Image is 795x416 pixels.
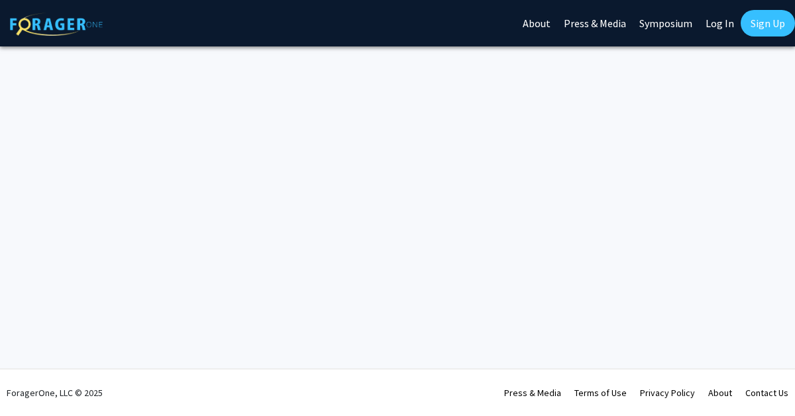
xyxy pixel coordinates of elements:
a: Terms of Use [574,387,627,399]
div: ForagerOne, LLC © 2025 [7,370,103,416]
a: Sign Up [741,10,795,36]
a: Contact Us [745,387,788,399]
a: Press & Media [504,387,561,399]
img: ForagerOne Logo [10,13,103,36]
a: About [708,387,732,399]
a: Privacy Policy [640,387,695,399]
